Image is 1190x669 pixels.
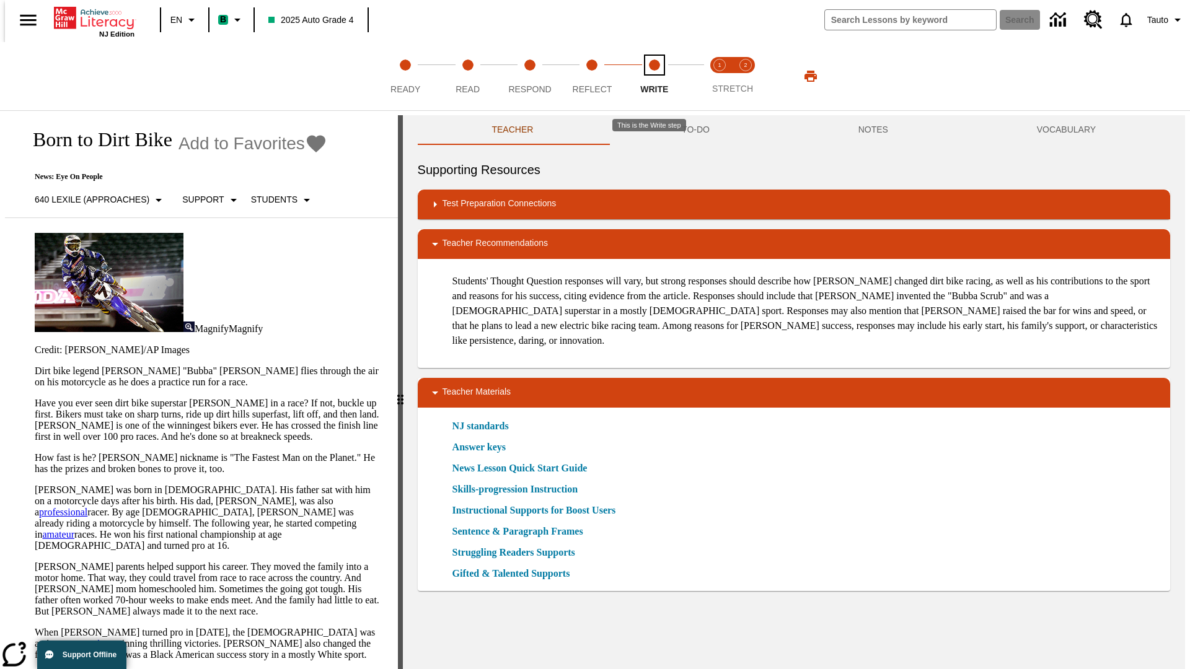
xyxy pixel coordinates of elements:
a: Resource Center, Will open in new tab [1077,3,1110,37]
button: Boost Class color is mint green. Change class color [213,9,250,31]
div: activity [403,115,1185,669]
button: Add to Favorites - Born to Dirt Bike [178,133,327,154]
p: Students [251,193,297,206]
p: Dirt bike legend [PERSON_NAME] "Bubba" [PERSON_NAME] flies through the air on his motorcycle as h... [35,365,383,388]
span: EN [170,14,182,27]
a: Gifted & Talented Supports [452,566,578,581]
span: Read [456,84,480,94]
button: Open side menu [10,2,46,38]
text: 2 [744,62,747,68]
p: Teacher Recommendations [443,237,548,251]
button: Select Lexile, 640 Lexile (Approaches) [30,189,171,211]
h1: Born to Dirt Bike [20,128,172,151]
span: Magnify [229,323,263,334]
input: search field [825,10,996,30]
div: Press Enter or Spacebar and then press right and left arrow keys to move the slider [398,115,403,669]
button: Stretch Read step 1 of 2 [702,42,738,110]
span: Respond [508,84,551,94]
button: Ready step 1 of 5 [369,42,441,110]
button: Reflect step 4 of 5 [556,42,628,110]
button: Language: EN, Select a language [165,9,205,31]
h6: Supporting Resources [418,160,1170,180]
div: reading [5,115,398,663]
button: Teacher [418,115,608,145]
a: Notifications [1110,4,1142,36]
button: Stretch Respond step 2 of 2 [728,42,764,110]
p: Test Preparation Connections [443,197,557,212]
span: Ready [390,84,420,94]
p: Have you ever seen dirt bike superstar [PERSON_NAME] in a race? If not, buckle up first. Bikers m... [35,398,383,442]
span: Reflect [573,84,612,94]
p: Support [182,193,224,206]
div: Teacher Recommendations [418,229,1170,259]
p: [PERSON_NAME] was born in [DEMOGRAPHIC_DATA]. His father sat with him on a motorcycle days after ... [35,484,383,551]
div: Instructional Panel Tabs [418,115,1170,145]
button: Write step 5 of 5 [619,42,690,110]
img: Motocross racer James Stewart flies through the air on his dirt bike. [35,233,183,332]
a: Answer keys, Will open in new browser window or tab [452,440,506,455]
img: Magnify [183,321,195,332]
a: sensation [73,638,110,649]
span: Magnify [195,323,229,334]
a: News Lesson Quick Start Guide, Will open in new browser window or tab [452,461,588,476]
button: Scaffolds, Support [177,189,245,211]
div: Home [54,4,134,38]
span: Tauto [1147,14,1168,27]
span: STRETCH [712,84,753,94]
a: Sentence & Paragraph Frames, Will open in new browser window or tab [452,524,583,539]
a: Data Center [1042,3,1077,37]
div: Teacher Materials [418,378,1170,408]
div: Test Preparation Connections [418,190,1170,219]
p: 640 Lexile (Approaches) [35,193,149,206]
button: Support Offline [37,641,126,669]
text: 1 [718,62,721,68]
a: Instructional Supports for Boost Users, Will open in new browser window or tab [452,503,616,518]
span: B [220,12,226,27]
p: When [PERSON_NAME] turned pro in [DATE], the [DEMOGRAPHIC_DATA] was an instant , winning thrillin... [35,627,383,660]
p: How fast is he? [PERSON_NAME] nickname is "The Fastest Man on the Planet." He has the prizes and ... [35,452,383,474]
button: Respond step 3 of 5 [494,42,566,110]
button: Profile/Settings [1142,9,1190,31]
span: 2025 Auto Grade 4 [268,14,354,27]
button: VOCABULARY [963,115,1170,145]
span: Add to Favorites [178,134,305,154]
a: Struggling Readers Supports [452,545,583,560]
button: Read step 2 of 5 [431,42,503,110]
a: amateur [42,529,74,540]
a: NJ standards [452,419,516,434]
p: Credit: [PERSON_NAME]/AP Images [35,344,383,356]
a: professional [39,507,87,517]
span: Write [640,84,668,94]
button: TO-DO [607,115,784,145]
p: [PERSON_NAME] parents helped support his career. They moved the family into a motor home. That wa... [35,561,383,617]
button: Select Student [246,189,319,211]
p: Teacher Materials [443,385,511,400]
a: Skills-progression Instruction, Will open in new browser window or tab [452,482,578,497]
button: NOTES [784,115,963,145]
p: Students' Thought Question responses will vary, but strong responses should describe how [PERSON_... [452,274,1160,348]
div: This is the Write step [612,119,686,131]
span: Support Offline [63,650,117,659]
span: NJ Edition [99,30,134,38]
p: News: Eye On People [20,172,327,181]
button: Print [791,65,831,87]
